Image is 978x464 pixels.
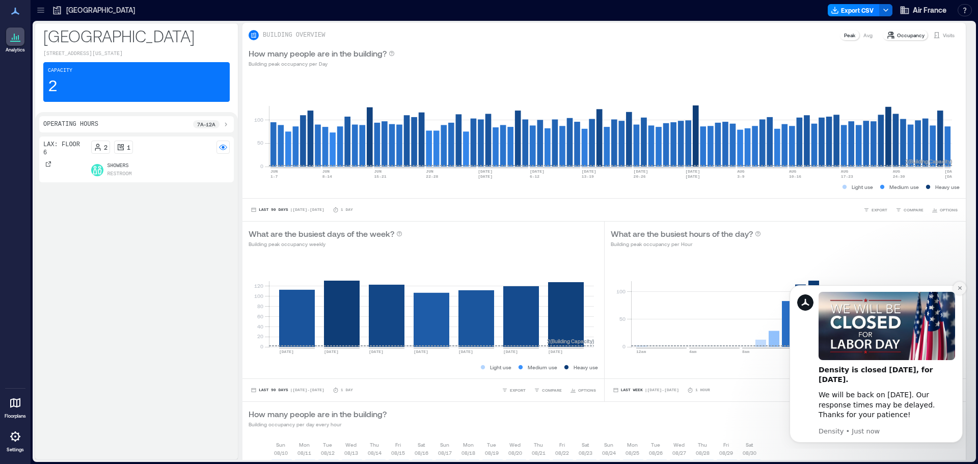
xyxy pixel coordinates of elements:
[107,162,132,170] p: Showers
[852,183,873,191] p: Light use
[43,141,87,157] p: LAX: Floor 6
[478,174,493,179] text: [DATE]
[737,169,745,174] text: AUG
[574,363,598,371] p: Heavy use
[548,349,563,354] text: [DATE]
[279,349,294,354] text: [DATE]
[528,363,557,371] p: Medium use
[3,424,28,456] a: Settings
[263,31,325,39] p: BUILDING OVERVIEW
[698,441,707,449] p: Thu
[673,441,685,449] p: Wed
[324,349,339,354] text: [DATE]
[500,385,528,395] button: EXPORT
[257,333,263,339] tspan: 20
[43,25,230,46] p: [GEOGRAPHIC_DATA]
[127,143,130,151] p: 1
[249,228,394,240] p: What are the busiest days of the week?
[43,120,98,128] p: Operating Hours
[627,441,638,449] p: Mon
[568,385,598,395] button: OPTIONS
[651,441,660,449] p: Tue
[685,174,700,179] text: [DATE]
[503,349,518,354] text: [DATE]
[672,449,686,457] p: 08/27
[861,205,889,215] button: EXPORT
[510,387,526,393] span: EXPORT
[616,288,625,294] tspan: 100
[249,408,387,420] p: How many people are in the building?
[863,31,873,39] p: Avg
[249,47,387,60] p: How many people are in the building?
[458,349,473,354] text: [DATE]
[611,240,761,248] p: Building peak occupancy per Hour
[257,323,263,330] tspan: 40
[249,420,387,428] p: Building occupancy per day every hour
[374,169,382,174] text: JUN
[872,207,887,213] span: EXPORT
[415,449,428,457] p: 08/16
[418,441,425,449] p: Sat
[370,441,379,449] p: Thu
[345,441,357,449] p: Wed
[893,174,905,179] text: 24-30
[532,385,564,395] button: COMPARE
[341,207,353,213] p: 1 Day
[260,163,263,169] tspan: 0
[414,349,428,354] text: [DATE]
[737,174,745,179] text: 3-9
[649,449,663,457] p: 08/26
[634,169,648,174] text: [DATE]
[322,169,330,174] text: JUN
[249,385,327,395] button: Last 90 Days |[DATE]-[DATE]
[904,207,923,213] span: COMPARE
[844,31,855,39] p: Peak
[485,449,499,457] p: 08/19
[297,449,311,457] p: 08/11
[889,183,919,191] p: Medium use
[249,60,395,68] p: Building peak occupancy per Day
[274,449,288,457] p: 08/10
[2,391,29,422] a: Floorplans
[626,449,639,457] p: 08/25
[930,205,960,215] button: OPTIONS
[426,174,438,179] text: 22-28
[391,449,405,457] p: 08/15
[249,240,402,248] p: Building peak occupancy weekly
[478,169,493,174] text: [DATE]
[582,441,589,449] p: Sat
[944,174,959,179] text: [DATE]
[940,207,958,213] span: OPTIONS
[260,343,263,349] tspan: 0
[742,349,750,354] text: 8am
[197,120,215,128] p: 7a - 12a
[723,441,729,449] p: Fri
[604,441,613,449] p: Sun
[897,31,925,39] p: Occupancy
[48,67,72,75] p: Capacity
[534,441,543,449] p: Thu
[689,349,697,354] text: 4am
[619,316,625,322] tspan: 50
[893,169,901,174] text: AUG
[611,228,753,240] p: What are the busiest hours of the day?
[685,169,700,174] text: [DATE]
[508,449,522,457] p: 08/20
[555,449,569,457] p: 08/22
[490,363,511,371] p: Light use
[582,174,594,179] text: 13-19
[841,174,853,179] text: 17-23
[487,441,496,449] p: Tue
[935,183,960,191] p: Heavy use
[611,385,681,395] button: Last Week |[DATE]-[DATE]
[249,205,327,215] button: Last 90 Days |[DATE]-[DATE]
[270,169,278,174] text: JUN
[7,447,24,453] p: Settings
[254,117,263,123] tspan: 100
[622,343,625,349] tspan: 0
[368,449,382,457] p: 08/14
